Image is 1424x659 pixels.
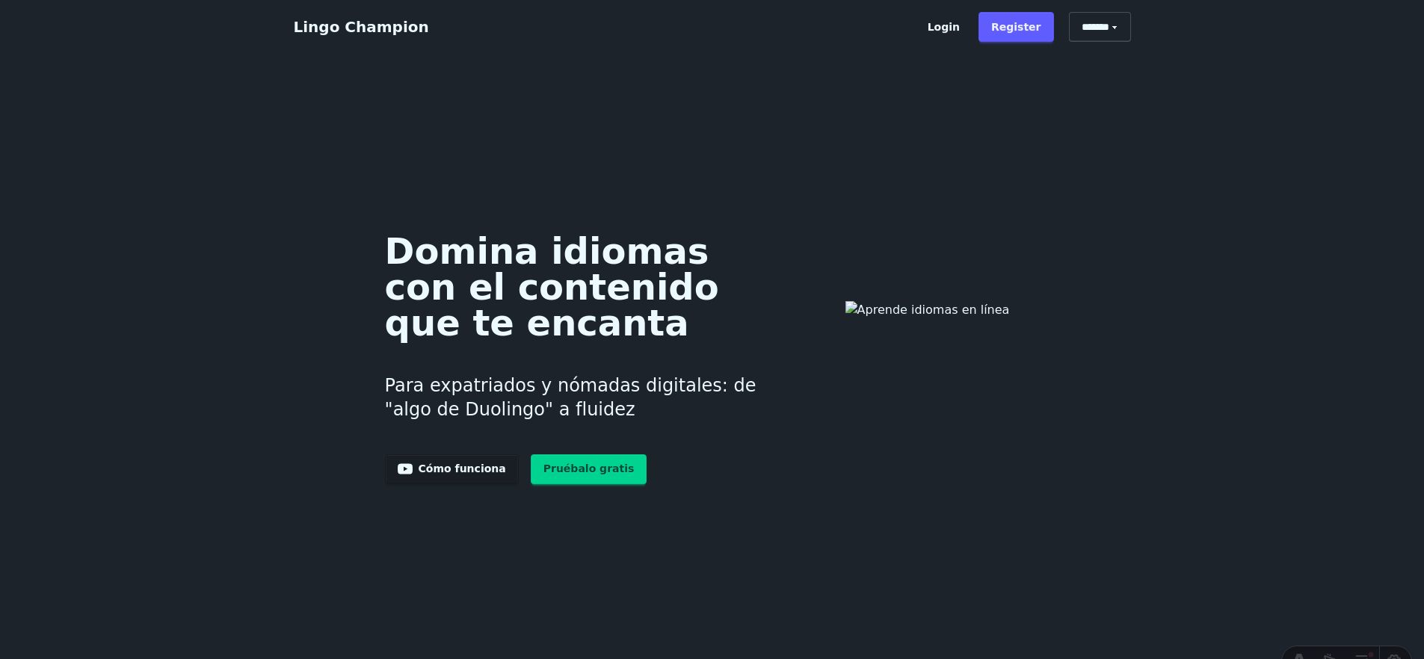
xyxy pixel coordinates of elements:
[385,233,792,341] h1: Domina idiomas con el contenido que te encanta
[385,454,519,484] a: Cómo funciona
[385,356,792,439] h3: Para expatriados y nómadas digitales: de "algo de Duolingo" a fluidez
[816,301,1040,407] img: Aprende idiomas en línea
[915,12,973,42] a: Login
[978,12,1054,42] a: Register
[531,454,647,484] a: Pruébalo gratis
[294,18,429,36] a: Lingo Champion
